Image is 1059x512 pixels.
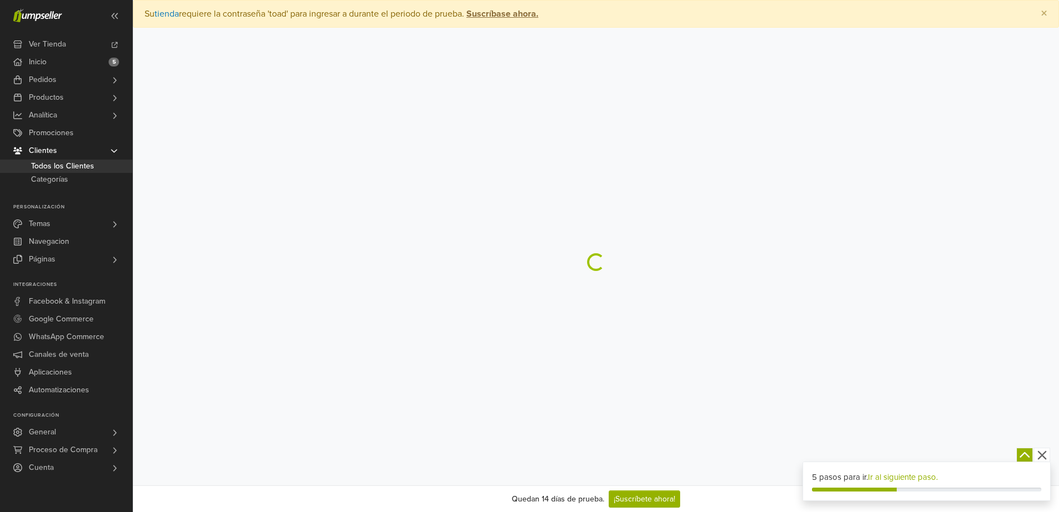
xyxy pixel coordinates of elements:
a: Suscríbase ahora. [464,8,538,19]
div: 5 pasos para ir. [812,471,1041,484]
a: Ir al siguiente paso. [868,472,938,482]
strong: Suscríbase ahora. [466,8,538,19]
span: Pedidos [29,71,56,89]
p: Integraciones [13,281,132,288]
p: Personalización [13,204,132,211]
span: Google Commerce [29,310,94,328]
span: WhatsApp Commerce [29,328,104,346]
span: Aplicaciones [29,363,72,381]
span: 5 [109,58,119,66]
span: Canales de venta [29,346,89,363]
span: × [1041,6,1047,22]
span: Ver Tienda [29,35,66,53]
span: Clientes [29,142,57,160]
a: tienda [155,8,179,19]
span: Páginas [29,250,55,268]
p: Configuración [13,412,132,419]
span: Categorías [31,173,68,186]
a: ¡Suscríbete ahora! [609,490,680,508]
span: Automatizaciones [29,381,89,399]
span: Cuenta [29,459,54,477]
span: Facebook & Instagram [29,293,105,310]
span: Productos [29,89,64,106]
button: Close [1030,1,1058,27]
span: General [29,423,56,441]
span: Analítica [29,106,57,124]
span: Todos los Clientes [31,160,94,173]
span: Proceso de Compra [29,441,97,459]
span: Temas [29,215,50,233]
div: Quedan 14 días de prueba. [512,493,604,505]
span: Inicio [29,53,47,71]
span: Promociones [29,124,74,142]
span: Navegacion [29,233,69,250]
